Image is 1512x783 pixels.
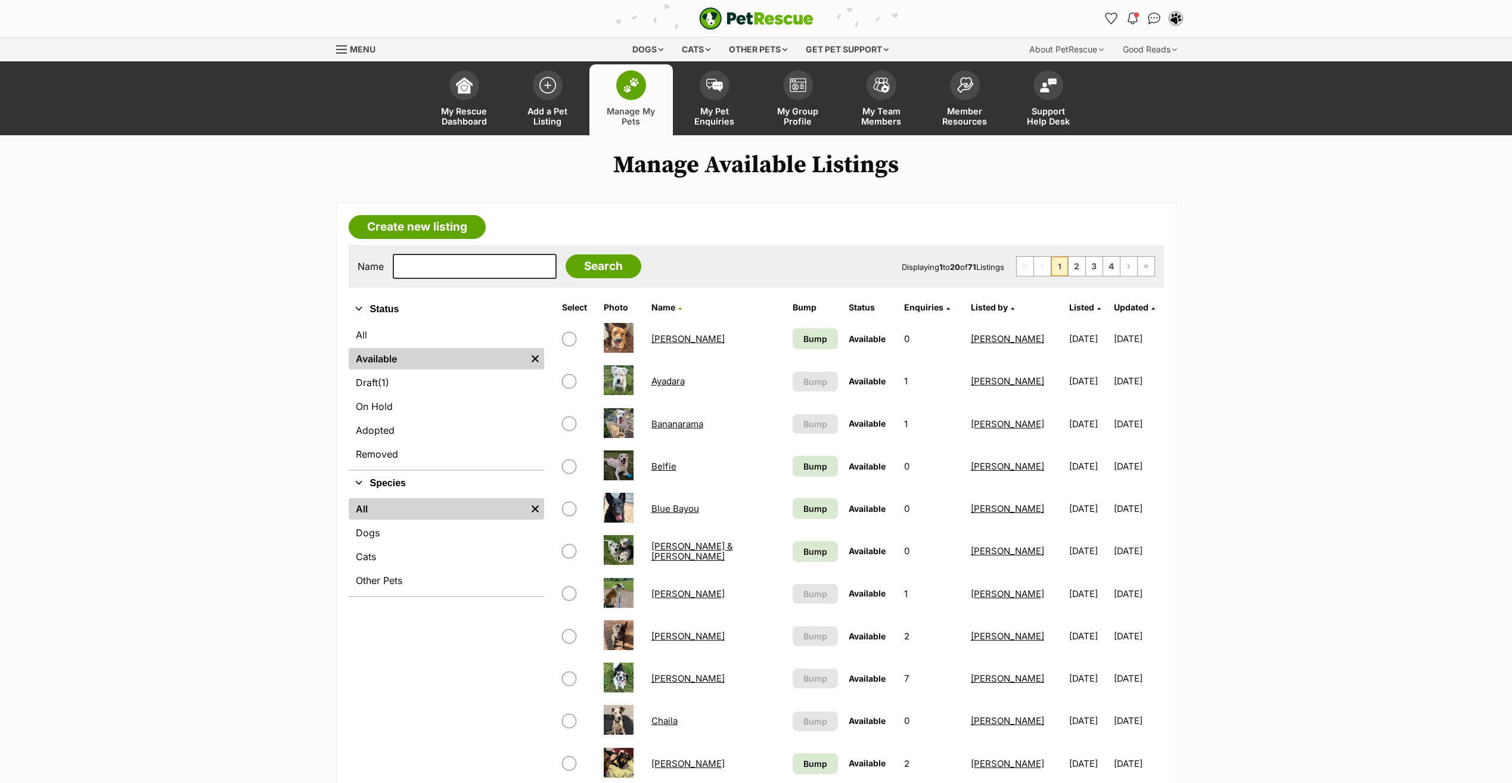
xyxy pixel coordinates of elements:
[855,106,908,126] span: My Team Members
[1114,318,1162,359] td: [DATE]
[699,7,814,30] a: PetRescue
[1017,257,1033,276] span: First page
[971,418,1044,430] a: [PERSON_NAME]
[673,38,719,61] div: Cats
[803,672,827,685] span: Bump
[1086,257,1103,276] a: Page 3
[793,456,838,477] a: Bump
[793,711,838,731] button: Bump
[899,446,964,487] td: 0
[971,588,1044,599] a: [PERSON_NAME]
[589,64,673,135] a: Manage My Pets
[793,414,838,434] button: Bump
[902,262,1004,272] span: Displaying to of Listings
[1114,530,1162,571] td: [DATE]
[899,488,964,529] td: 0
[971,630,1044,642] a: [PERSON_NAME]
[899,403,964,445] td: 1
[1022,106,1075,126] span: Support Help Desk
[1102,9,1185,28] ul: Account quick links
[1069,302,1101,312] a: Listed
[1114,700,1162,741] td: [DATE]
[539,77,556,94] img: add-pet-listing-icon-0afa8454b4691262ce3f59096e99ab1cd57d4a30225e0717b998d2c9b9846f56.svg
[349,372,544,393] a: Draft
[849,461,886,471] span: Available
[673,64,756,135] a: My Pet Enquiries
[803,588,827,600] span: Bump
[971,673,1044,684] a: [PERSON_NAME]
[1114,361,1162,402] td: [DATE]
[793,584,838,604] button: Bump
[1064,403,1113,445] td: [DATE]
[651,418,703,430] a: Bananarama
[793,626,838,646] button: Bump
[349,496,544,596] div: Species
[803,757,827,770] span: Bump
[1064,361,1113,402] td: [DATE]
[803,418,827,430] span: Bump
[651,302,675,312] span: Name
[899,573,964,614] td: 1
[1114,488,1162,529] td: [DATE]
[803,460,827,473] span: Bump
[793,669,838,688] button: Bump
[526,498,544,520] a: Remove filter
[521,106,575,126] span: Add a Pet Listing
[1170,13,1182,24] img: Lynda Smith profile pic
[899,361,964,402] td: 1
[899,616,964,657] td: 2
[1064,700,1113,741] td: [DATE]
[788,298,843,317] th: Bump
[971,302,1014,312] a: Listed by
[793,372,838,392] button: Bump
[803,333,827,345] span: Bump
[651,673,725,684] a: [PERSON_NAME]
[844,298,899,317] th: Status
[699,7,814,30] img: logo-e224e6f780fb5917bec1dbf3a21bbac754714ae5b6737aabdf751b685950b380.svg
[349,324,544,346] a: All
[349,443,544,465] a: Removed
[971,333,1044,344] a: [PERSON_NAME]
[624,38,672,61] div: Dogs
[968,262,976,272] strong: 71
[651,375,685,387] a: Ayadara
[651,630,725,642] a: [PERSON_NAME]
[793,541,838,562] a: Bump
[1069,302,1094,312] span: Listed
[526,348,544,369] a: Remove filter
[1114,446,1162,487] td: [DATE]
[840,64,923,135] a: My Team Members
[1064,616,1113,657] td: [DATE]
[623,77,639,93] img: manage-my-pets-icon-02211641906a0b7f246fdf0571729dbe1e7629f14944591b6c1af311fb30b64b.svg
[849,588,886,598] span: Available
[349,396,544,417] a: On Hold
[1069,257,1085,276] a: Page 2
[899,658,964,699] td: 7
[938,106,992,126] span: Member Resources
[904,302,943,312] span: translation missing: en.admin.listings.index.attributes.enquiries
[797,38,897,61] div: Get pet support
[599,298,645,317] th: Photo
[688,106,741,126] span: My Pet Enquiries
[1034,257,1051,276] span: Previous page
[849,504,886,514] span: Available
[1114,658,1162,699] td: [DATE]
[1114,38,1185,61] div: Good Reads
[971,715,1044,726] a: [PERSON_NAME]
[1064,446,1113,487] td: [DATE]
[1103,257,1120,276] a: Page 4
[849,631,886,641] span: Available
[1040,78,1057,92] img: help-desk-icon-fdf02630f3aa405de69fd3d07c3f3aa587a6932b1a1747fa1d2bba05be0121f9.svg
[604,106,658,126] span: Manage My Pets
[349,498,526,520] a: All
[651,715,678,726] a: Chaila
[706,79,723,92] img: pet-enquiries-icon-7e3ad2cf08bfb03b45e93fb7055b45f3efa6380592205ae92323e6603595dc1f.svg
[971,545,1044,557] a: [PERSON_NAME]
[803,545,827,558] span: Bump
[566,254,641,278] input: Search
[756,64,840,135] a: My Group Profile
[1123,9,1142,28] button: Notifications
[849,418,886,428] span: Available
[803,375,827,388] span: Bump
[651,302,682,312] a: Name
